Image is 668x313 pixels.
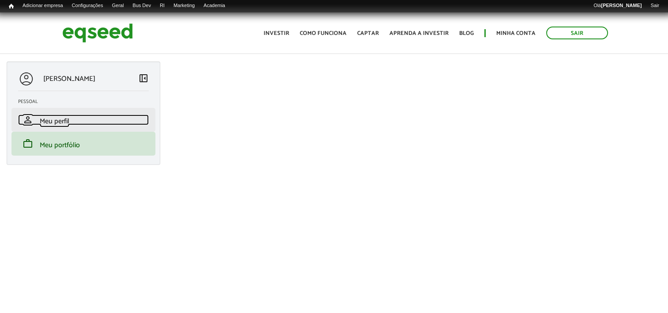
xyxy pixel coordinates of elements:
img: EqSeed [62,21,133,45]
strong: [PERSON_NAME] [601,3,642,8]
span: Meu perfil [40,115,69,127]
li: Meu perfil [11,108,155,132]
span: Meu portfólio [40,139,80,151]
a: Colapsar menu [138,73,149,85]
a: Sair [546,27,608,39]
a: Captar [357,31,379,36]
a: Aprenda a investir [389,31,449,36]
li: Meu portfólio [11,132,155,156]
span: Início [9,3,14,9]
a: Academia [199,2,230,9]
a: Blog [459,31,474,36]
a: Olá[PERSON_NAME] [589,2,646,9]
a: Minha conta [496,31,536,36]
a: Adicionar empresa [18,2,68,9]
a: RI [155,2,169,9]
a: Como funciona [300,31,347,36]
a: Sair [646,2,664,9]
span: work [23,138,33,149]
span: left_panel_close [138,73,149,84]
a: Bus Dev [128,2,155,9]
a: workMeu portfólio [18,138,149,149]
p: [PERSON_NAME] [43,75,95,83]
span: person [23,115,33,125]
a: Geral [107,2,128,9]
a: personMeu perfil [18,115,149,125]
a: Início [4,2,18,11]
h2: Pessoal [18,99,155,104]
a: Investir [264,31,289,36]
a: Configurações [68,2,108,9]
a: Marketing [169,2,199,9]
